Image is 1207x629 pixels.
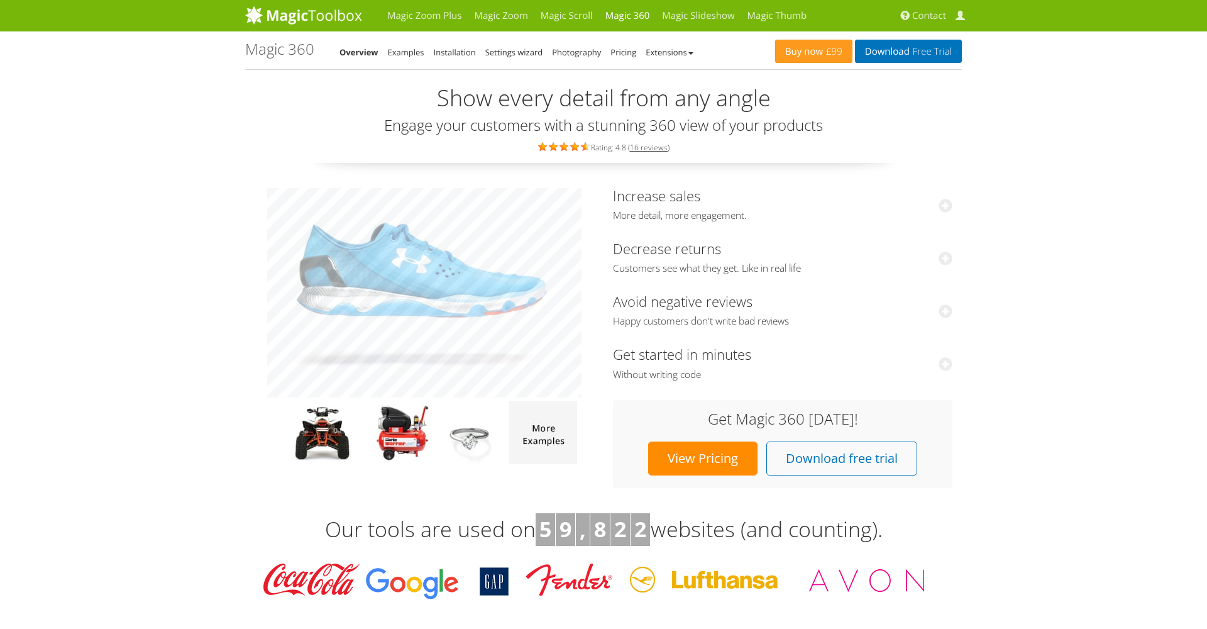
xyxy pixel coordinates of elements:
[434,47,476,58] a: Installation
[630,142,668,153] a: 16 reviews
[245,41,314,57] h1: Magic 360
[613,262,952,275] span: Customers see what they get. Like in real life
[245,140,962,153] div: Rating: 4.8 ( )
[485,47,543,58] a: Settings wizard
[626,411,940,427] h3: Get Magic 360 [DATE]!
[910,47,952,57] span: Free Trial
[634,515,646,543] b: 2
[646,47,693,58] a: Extensions
[613,369,952,381] span: Without writing code
[245,86,962,111] h2: Show every detail from any angle
[255,559,952,603] img: Magic Toolbox Customers
[766,442,917,476] a: Download free trial
[613,239,952,275] a: Decrease returnsCustomers see what they get. Like in real life
[613,186,952,222] a: Increase salesMore detail, more engagement.
[823,47,842,57] span: £99
[594,515,606,543] b: 8
[509,401,577,464] img: more magic 360 demos
[912,9,946,22] span: Contact
[648,442,758,476] a: View Pricing
[539,515,551,543] b: 5
[559,515,571,543] b: 9
[775,40,852,63] a: Buy now£99
[613,315,952,328] span: Happy customers don't write bad reviews
[388,47,424,58] a: Examples
[613,345,952,381] a: Get started in minutesWithout writing code
[613,292,952,328] a: Avoid negative reviewsHappy customers don't write bad reviews
[614,515,626,543] b: 2
[610,47,636,58] a: Pricing
[245,6,362,25] img: MagicToolbox.com - Image tools for your website
[245,513,962,546] h3: Our tools are used on websites (and counting).
[339,47,378,58] a: Overview
[613,209,952,222] span: More detail, more engagement.
[245,117,962,133] h3: Engage your customers with a stunning 360 view of your products
[855,40,962,63] a: DownloadFree Trial
[552,47,601,58] a: Photography
[580,515,586,543] b: ,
